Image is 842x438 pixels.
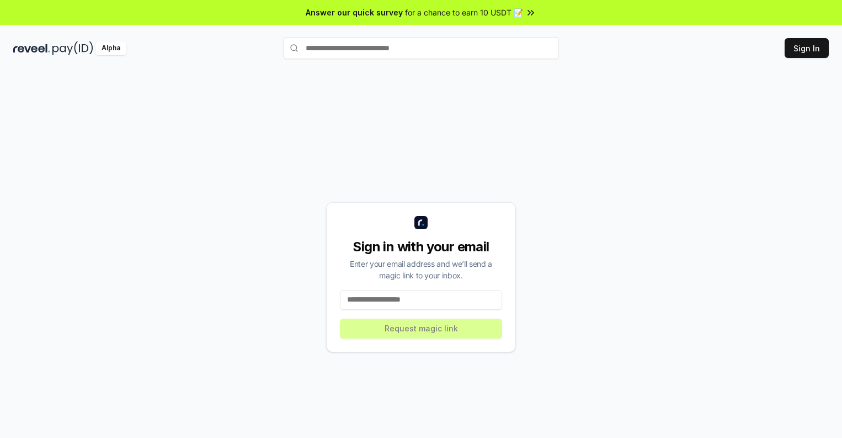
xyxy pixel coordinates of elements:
[405,7,523,18] span: for a chance to earn 10 USDT 📝
[13,41,50,55] img: reveel_dark
[785,38,829,58] button: Sign In
[340,238,502,256] div: Sign in with your email
[52,41,93,55] img: pay_id
[95,41,126,55] div: Alpha
[306,7,403,18] span: Answer our quick survey
[340,258,502,281] div: Enter your email address and we’ll send a magic link to your inbox.
[414,216,428,229] img: logo_small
